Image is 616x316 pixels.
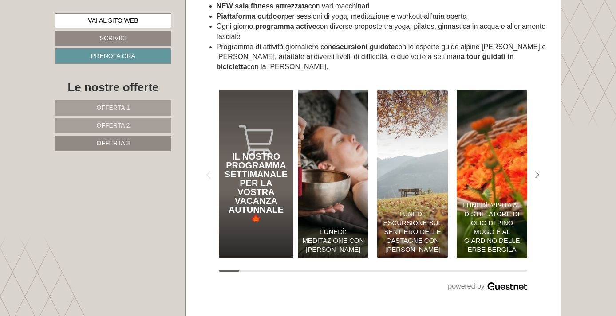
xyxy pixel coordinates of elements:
button: Carousel Page 15 [507,270,527,272]
button: Carousel Page 12 [445,270,465,272]
div: Next slide [527,164,547,184]
li: per sessioni di yoga, meditazione e workout all’aria aperta [217,12,548,22]
a: Prenota ora [55,48,171,64]
div: Lunedì: Meditazione con [PERSON_NAME] [302,227,364,254]
button: Carousel Page 2 [239,270,260,272]
div: "> [377,90,448,258]
div: Lunedì: Visita al distillatore di olio di pino mugo e al giardino delle erbe Bergila [461,201,523,254]
div: "> [298,90,368,258]
button: Carousel Page 4 [280,270,301,272]
button: Carousel Page 10 [404,270,424,272]
strong: programma active [255,23,316,30]
div: "> [457,90,527,258]
button: Carousel Page 6 [321,270,342,272]
div: Lunedì: escursione sul Sentiero delle Castagne con [PERSON_NAME] [382,210,443,254]
button: Carousel Page 7 [342,270,363,272]
a: Vai al sito web [55,13,171,28]
button: Carousel Page 13 [466,270,486,272]
div: Carousel Pagination [219,270,528,272]
span: Offerta 2 [97,122,130,129]
span: Offerta 3 [97,140,130,147]
button: Carousel Page 14 [486,270,506,272]
li: con vari macchinari [217,1,548,12]
button: Carousel Page 8 [363,270,383,272]
div: Le nostre offerte [55,79,171,96]
button: Carousel Page 11 [424,270,445,272]
div: Il nostro programma settimanale per la vostra vacanza autunnale 🍁 [223,152,289,223]
a: Il nostro programma settimanale per la vostra vacanza autunnale 🍁 0€ [293,90,373,258]
strong: escursioni guidate [332,43,395,51]
button: Carousel Page 9 [383,270,403,272]
div: Previous slide [199,164,219,184]
span: Offerta 1 [97,104,130,111]
button: Carousel Page 3 [260,270,280,272]
button: Carousel Page 5 [301,270,321,272]
a: Il nostro programma settimanale per la vostra vacanza autunnale 🍁 0€ [452,90,532,258]
strong: NEW [217,2,233,10]
li: Programma di attività giornaliere con con le esperte guide alpine [PERSON_NAME] e [PERSON_NAME], ... [217,42,548,73]
li: Ogni giorno, con diverse proposte tra yoga, pilates, ginnastica in acqua e allenamento fasciale [217,22,548,42]
button: Carousel Page 1 (Current Slide) [219,270,239,272]
div: powered by Guestnet [219,281,528,293]
a: Scrivici [55,31,171,46]
strong: Piattaforma outdoor [217,12,284,20]
a: Il nostro programma settimanale per la vostra vacanza autunnale 🍁 0€ [373,90,452,258]
strong: sala fitness attrezzata [235,2,308,10]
